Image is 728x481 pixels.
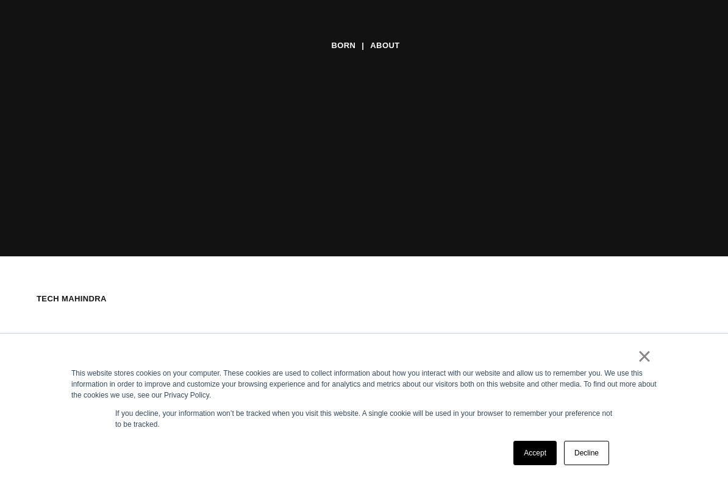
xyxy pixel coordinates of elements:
a: Accept [513,441,557,465]
div: Tech Mahindra [37,293,107,305]
div: This website stores cookies on your computer. These cookies are used to collect information about... [71,368,657,401]
p: If you decline, your information won’t be tracked when you visit this website. A single cookie wi... [115,408,613,430]
a: Decline [564,441,609,465]
a: × [637,351,652,362]
a: About [370,37,399,55]
a: BORN [331,37,355,55]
